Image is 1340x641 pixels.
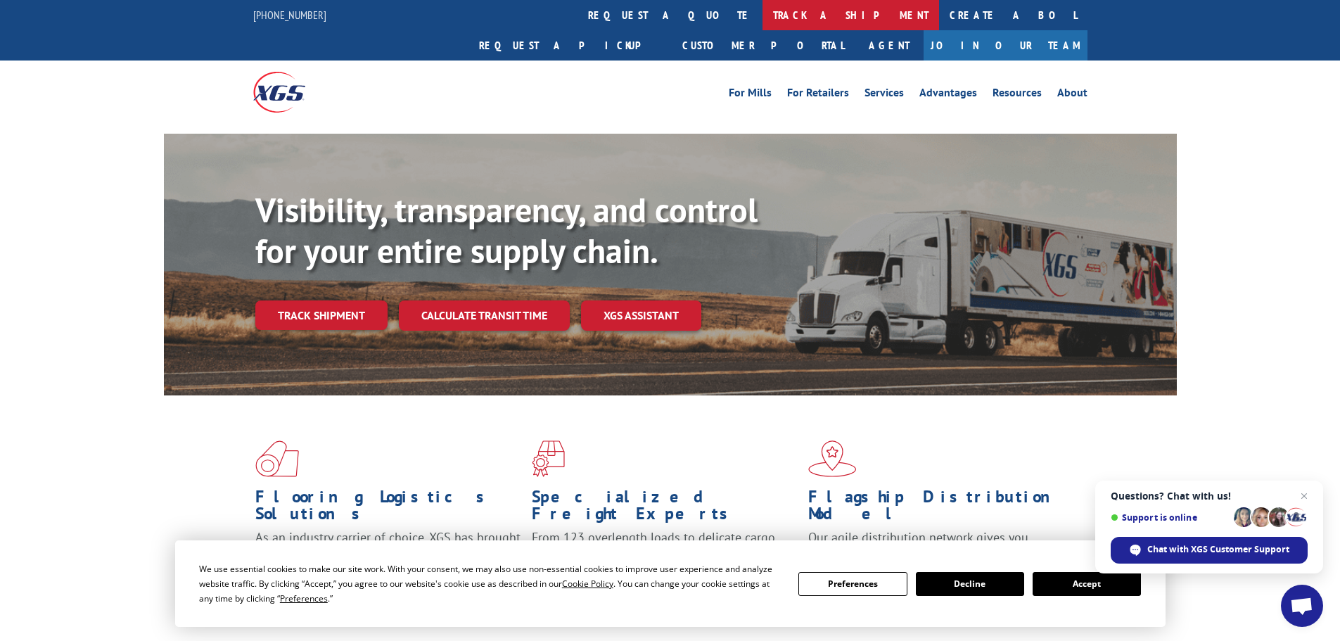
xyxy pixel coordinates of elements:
a: Customer Portal [672,30,855,61]
a: Join Our Team [924,30,1087,61]
a: For Mills [729,87,772,103]
div: Cookie Consent Prompt [175,540,1166,627]
div: Chat with XGS Customer Support [1111,537,1308,564]
span: Support is online [1111,512,1229,523]
a: Agent [855,30,924,61]
a: Request a pickup [468,30,672,61]
b: Visibility, transparency, and control for your entire supply chain. [255,188,758,272]
a: Calculate transit time [399,300,570,331]
span: Chat with XGS Customer Support [1147,543,1289,556]
span: Cookie Policy [562,578,613,590]
a: Resources [993,87,1042,103]
div: Open chat [1281,585,1323,627]
span: As an industry carrier of choice, XGS has brought innovation and dedication to flooring logistics... [255,529,521,579]
span: Preferences [280,592,328,604]
span: Questions? Chat with us! [1111,490,1308,502]
a: Advantages [919,87,977,103]
button: Decline [916,572,1024,596]
img: xgs-icon-flagship-distribution-model-red [808,440,857,477]
p: From 123 overlength loads to delicate cargo, our experienced staff knows the best way to move you... [532,529,798,592]
a: XGS ASSISTANT [581,300,701,331]
h1: Specialized Freight Experts [532,488,798,529]
a: [PHONE_NUMBER] [253,8,326,22]
button: Preferences [798,572,907,596]
a: Track shipment [255,300,388,330]
a: For Retailers [787,87,849,103]
img: xgs-icon-total-supply-chain-intelligence-red [255,440,299,477]
a: Services [864,87,904,103]
h1: Flagship Distribution Model [808,488,1074,529]
span: Our agile distribution network gives you nationwide inventory management on demand. [808,529,1067,562]
span: Close chat [1296,488,1313,504]
img: xgs-icon-focused-on-flooring-red [532,440,565,477]
h1: Flooring Logistics Solutions [255,488,521,529]
a: About [1057,87,1087,103]
div: We use essential cookies to make our site work. With your consent, we may also use non-essential ... [199,561,781,606]
button: Accept [1033,572,1141,596]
